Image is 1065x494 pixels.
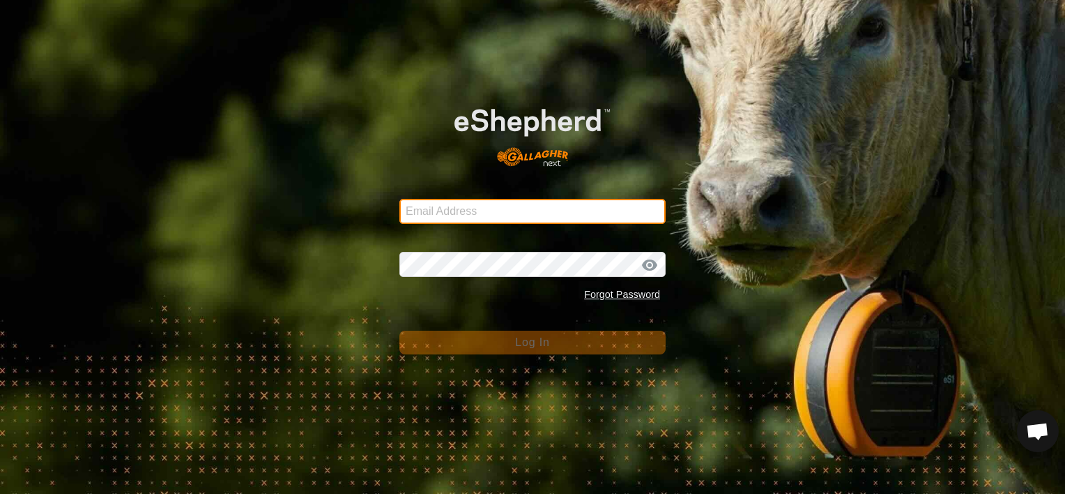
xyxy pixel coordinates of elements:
[1017,410,1059,452] div: Open chat
[399,199,666,224] input: Email Address
[584,289,660,300] a: Forgot Password
[426,87,639,177] img: E-shepherd Logo
[399,331,666,354] button: Log In
[515,336,549,348] span: Log In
